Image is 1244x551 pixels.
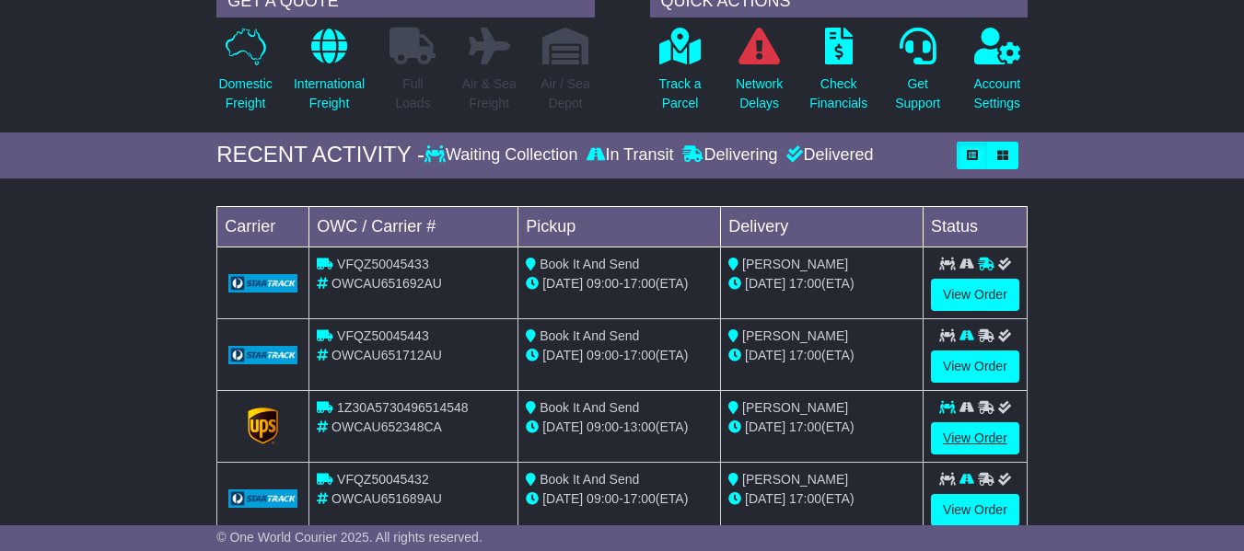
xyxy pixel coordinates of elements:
[789,348,821,362] span: 17:00
[462,75,517,113] p: Air & Sea Freight
[931,350,1019,383] a: View Order
[745,348,785,362] span: [DATE]
[542,491,583,506] span: [DATE]
[331,348,442,362] span: OWCAU651712AU
[540,257,639,271] span: Book It And Send
[931,279,1019,311] a: View Order
[526,489,713,509] div: - (ETA)
[217,206,309,247] td: Carrier
[931,494,1019,526] a: View Order
[216,142,424,168] div: RECENT ACTIVITY -
[587,419,619,434] span: 09:00
[587,276,619,291] span: 09:00
[309,206,518,247] td: OWC / Carrier #
[623,348,656,362] span: 17:00
[657,27,702,123] a: Track aParcel
[735,27,784,123] a: NetworkDelays
[331,276,442,291] span: OWCAU651692AU
[218,75,272,113] p: Domestic Freight
[745,419,785,434] span: [DATE]
[728,274,915,293] div: (ETA)
[228,489,297,508] img: GetCarrierServiceLogo
[216,530,482,545] span: © One World Courier 2025. All rights reserved.
[337,472,429,487] span: VFQZ50045432
[293,27,366,123] a: InternationalFreight
[789,419,821,434] span: 17:00
[217,27,273,123] a: DomesticFreight
[542,348,583,362] span: [DATE]
[623,491,656,506] span: 17:00
[742,472,848,487] span: [PERSON_NAME]
[587,491,619,506] span: 09:00
[541,75,590,113] p: Air / Sea Depot
[542,419,583,434] span: [DATE]
[540,328,639,343] span: Book It And Send
[331,419,442,434] span: OWCAU652348CA
[248,408,279,444] img: GetCarrierServiceLogo
[587,348,619,362] span: 09:00
[728,346,915,365] div: (ETA)
[742,257,848,271] span: [PERSON_NAME]
[542,276,583,291] span: [DATE]
[808,27,868,123] a: CheckFinancials
[728,489,915,509] div: (ETA)
[623,419,656,434] span: 13:00
[789,491,821,506] span: 17:00
[540,400,639,415] span: Book It And Send
[973,75,1020,113] p: Account Settings
[728,418,915,437] div: (ETA)
[895,75,940,113] p: Get Support
[582,145,678,166] div: In Transit
[337,400,468,415] span: 1Z30A5730496514548
[424,145,582,166] div: Waiting Collection
[742,400,848,415] span: [PERSON_NAME]
[389,75,436,113] p: Full Loads
[658,75,701,113] p: Track a Parcel
[789,276,821,291] span: 17:00
[623,276,656,291] span: 17:00
[745,491,785,506] span: [DATE]
[678,145,782,166] div: Delivering
[540,472,639,487] span: Book It And Send
[294,75,365,113] p: International Freight
[331,491,442,506] span: OWCAU651689AU
[736,75,783,113] p: Network Delays
[228,274,297,293] img: GetCarrierServiceLogo
[721,206,924,247] td: Delivery
[526,274,713,293] div: - (ETA)
[742,328,848,343] span: [PERSON_NAME]
[809,75,867,113] p: Check Financials
[518,206,721,247] td: Pickup
[337,328,429,343] span: VFQZ50045443
[745,276,785,291] span: [DATE]
[337,257,429,271] span: VFQZ50045433
[894,27,941,123] a: GetSupport
[526,346,713,365] div: - (ETA)
[526,418,713,437] div: - (ETA)
[972,27,1021,123] a: AccountSettings
[931,422,1019,454] a: View Order
[924,206,1028,247] td: Status
[782,145,873,166] div: Delivered
[228,346,297,364] img: GetCarrierServiceLogo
